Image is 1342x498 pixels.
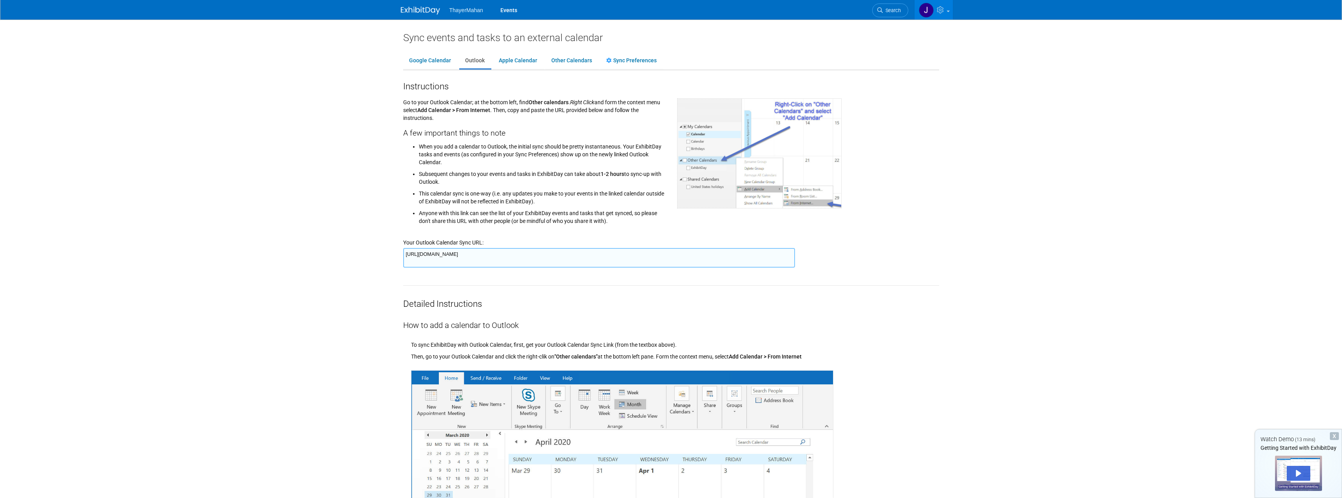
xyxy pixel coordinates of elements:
div: How to add a calendar to Outlook [403,310,939,331]
img: ExhibitDay [401,7,440,14]
div: Go to your Outlook Calendar; at the bottom left, find . and form the context menu select . Then, ... [397,92,671,229]
div: A few important things to note [403,122,665,139]
span: ThayerMahan [449,7,483,13]
span: (13 mins) [1295,437,1315,442]
img: Outlook Calendar screen shot for adding external calendar [677,98,842,208]
div: Dismiss [1330,432,1339,440]
div: Watch Demo [1255,435,1342,444]
div: Your Outlook Calendar Sync URL: [403,229,939,246]
li: Subsequent changes to your events and tasks in ExhibitDay can take about to sync-up with Outlook. [419,166,665,186]
span: "Other calendars" [554,353,598,360]
span: Search [883,7,901,13]
div: To sync ExhibitDay with Outlook Calendar, first, get your Outlook Calendar Sync Link (from the te... [411,331,939,349]
li: Anyone with this link can see the list of your ExhibitDay events and tasks that get synced, so pl... [419,205,665,225]
div: Getting Started with ExhibitDay [1255,444,1342,452]
a: Outlook [459,53,491,68]
div: Play [1287,466,1310,481]
i: Right Click [570,99,594,105]
a: Google Calendar [403,53,457,68]
div: Then, go to your Outlook Calendar and click the right-clik on at the bottom left pane. Form the c... [411,349,939,360]
div: Sync events and tasks to an external calendar [403,31,939,44]
a: Sync Preferences [600,53,663,68]
span: Other calendars [529,99,569,105]
li: This calendar sync is one-way (i.e. any updates you make to your events in the linked calendar ou... [419,186,665,205]
img: Jarrett Russell [919,3,934,18]
a: Apple Calendar [493,53,543,68]
span: Add Calendar > From Internet [729,353,802,360]
span: 1-2 hours [601,171,624,177]
textarea: [URL][DOMAIN_NAME] [403,248,795,268]
span: Add Calendar > From Internet [417,107,490,113]
li: When you add a calendar to Outlook, the initial sync should be pretty instantaneous. Your Exhibit... [419,141,665,166]
a: Search [872,4,908,17]
div: Instructions [403,78,939,92]
div: Detailed Instructions [403,286,939,310]
a: Other Calendars [545,53,598,68]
